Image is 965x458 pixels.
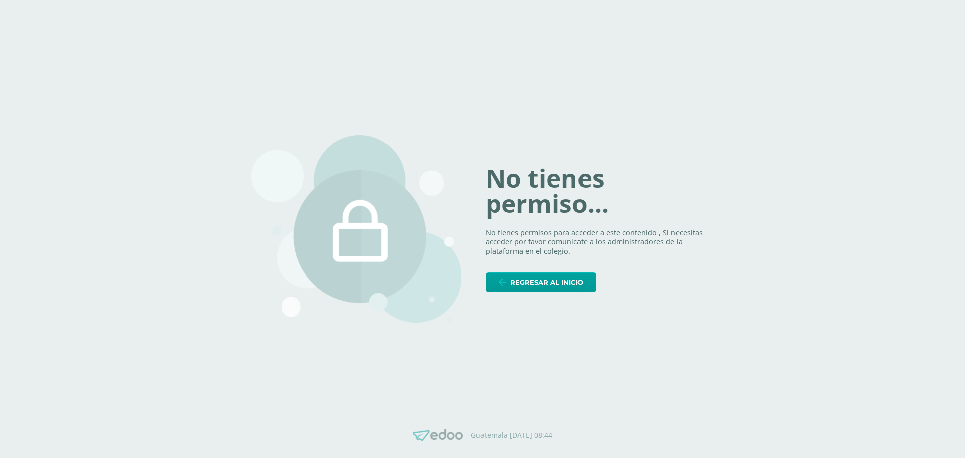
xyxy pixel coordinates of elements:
img: 403.png [251,135,461,323]
h1: No tienes permiso... [486,166,714,216]
span: Regresar al inicio [510,273,583,292]
p: Guatemala [DATE] 08:44 [471,431,552,440]
img: Edoo [413,429,463,441]
a: Regresar al inicio [486,272,596,292]
p: No tienes permisos para acceder a este contenido , Si necesitas acceder por favor comunicate a lo... [486,228,714,256]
